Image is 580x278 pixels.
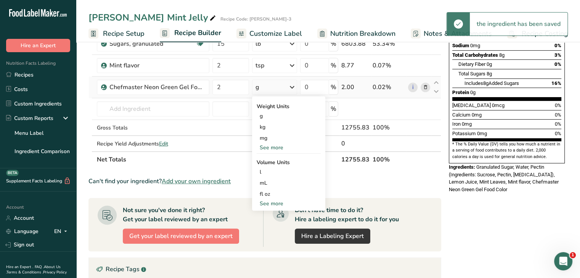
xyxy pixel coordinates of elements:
th: 12755.83 [340,151,371,167]
span: Add your own ingredient [162,177,231,186]
div: 12755.83 [341,123,370,132]
button: Hire an Expert [6,39,70,52]
span: 0mcg [492,102,504,108]
div: See more [257,200,321,208]
div: 8.77 [341,61,370,70]
div: Weight Units [257,102,321,110]
div: 0.02% [373,83,405,92]
div: Don't have time to do it? Hire a labeling expert to do it for you [295,206,399,224]
div: [PERSON_NAME] Mint Jelly [88,11,217,24]
span: Get your label reviewed by an expert [129,232,233,241]
span: [MEDICAL_DATA] [452,102,491,108]
div: Mint flavor [109,61,205,70]
span: 0% [554,43,561,48]
a: Recipe Builder [160,24,221,43]
span: Notes & Attachments [424,29,492,39]
a: Notes & Attachments [411,25,492,42]
div: Sugars, granulated [109,39,196,48]
div: Gross Totals [97,124,209,132]
span: 0g [487,61,492,67]
div: Custom Reports [6,114,53,122]
div: Volume Units [257,158,321,166]
a: Nutrition Breakdown [317,25,395,42]
span: 0% [555,121,561,127]
div: BETA [6,170,19,176]
a: Recipe Setup [88,25,145,42]
span: Recipe Builder [174,28,221,38]
span: 0% [555,112,561,118]
span: Ingredients: [449,164,475,170]
div: kg [257,121,321,133]
span: 0% [554,61,561,67]
span: Granulated Sugar, Water, Pectin (Ingredients: Sucrose, Pectin, [MEDICAL_DATA]), Lemon Juice, Mint... [449,164,559,192]
span: 3% [554,52,561,58]
span: 16% [551,80,561,86]
span: Recipe Setup [103,29,145,39]
div: Can't find your ingredient? [88,177,441,186]
div: Chefmaster Neon Green Gel Food Color [109,83,205,92]
th: Net Totals [95,151,340,167]
div: EN [54,227,70,236]
section: * The % Daily Value (DV) tells you how much a nutrient in a serving of food contributes to a dail... [452,141,561,160]
span: Dietary Fiber [458,61,485,67]
span: 0mg [477,131,487,136]
span: Includes Added Sugars [464,80,519,86]
span: Potassium [452,131,476,136]
span: Edit [159,140,168,147]
a: Privacy Policy [43,270,67,275]
span: Sodium [452,43,469,48]
span: 0% [555,102,561,108]
div: 100% [373,123,405,132]
a: Hire a Labeling Expert [295,228,370,244]
div: l [260,168,318,176]
span: Iron [452,121,461,127]
th: 100% [371,151,406,167]
div: 0 [341,139,370,148]
div: 2.00 [341,83,370,92]
span: 1 [570,252,576,258]
div: lb [255,39,261,48]
div: 53.34% [373,39,405,48]
div: See more [257,144,321,152]
div: g [257,110,321,121]
span: 0mg [462,121,472,127]
div: mg [257,133,321,144]
span: 0% [555,131,561,136]
a: Terms & Conditions . [6,270,43,275]
a: Customize Label [236,25,302,42]
div: 0.07% [373,61,405,70]
span: 8g [483,80,488,86]
iframe: Intercom live chat [554,252,572,270]
span: Customize Label [249,29,302,39]
div: mL [260,179,318,187]
span: 0mg [470,43,480,48]
div: 6803.88 [341,39,370,48]
span: Calcium [452,112,471,118]
button: Get your label reviewed by an expert [123,228,239,244]
span: 0g [470,89,476,95]
span: 8g [487,71,492,77]
div: Not sure you've done it right? Get your label reviewed by an expert [123,206,228,224]
span: 0mg [472,112,482,118]
span: Protein [452,89,469,95]
div: g [255,83,259,92]
span: Nutrition Breakdown [330,29,395,39]
input: Add Ingredient [97,101,209,117]
div: Recipe Code: [PERSON_NAME]-3 [220,16,291,22]
span: 8g [499,52,504,58]
a: About Us . [6,264,61,275]
a: Language [6,225,39,238]
div: Recipe Yield Adjustments [97,140,209,148]
a: i [408,83,418,92]
div: fl oz [260,190,318,198]
a: FAQ . [35,264,44,270]
div: the ingredient has been saved [470,13,567,35]
span: Total Sugars [458,71,485,77]
a: Hire an Expert . [6,264,33,270]
div: tsp [255,61,264,70]
span: Total Carbohydrates [452,52,498,58]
